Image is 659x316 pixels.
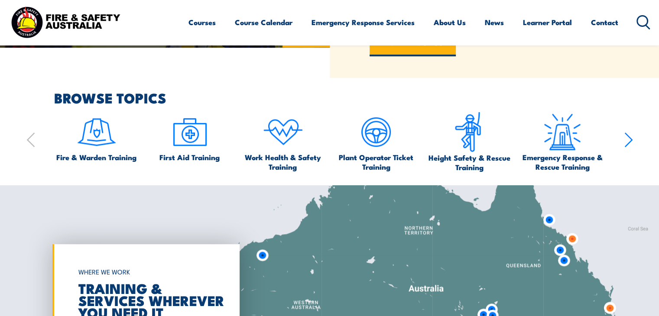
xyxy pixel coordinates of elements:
[520,112,605,171] a: Emergency Response & Rescue Training
[263,112,303,152] img: icon-4
[56,112,136,162] a: Fire & Warden Training
[240,112,325,171] a: Work Health & Safety Training
[169,112,210,152] img: icon-2
[591,11,618,34] a: Contact
[485,11,504,34] a: News
[159,112,220,162] a: First Aid Training
[427,153,512,172] span: Height Safety & Rescue Training
[159,152,220,162] span: First Aid Training
[356,112,396,152] img: icon-5
[188,11,216,34] a: Courses
[542,112,583,152] img: Emergency Response Icon
[240,152,325,171] span: Work Health & Safety Training
[56,152,136,162] span: Fire & Warden Training
[427,112,512,172] a: Height Safety & Rescue Training
[520,152,605,171] span: Emergency Response & Rescue Training
[334,112,419,171] a: Plant Operator Ticket Training
[434,11,466,34] a: About Us
[523,11,572,34] a: Learner Portal
[76,112,117,152] img: icon-1
[449,112,490,153] img: icon-6
[235,11,292,34] a: Course Calendar
[78,264,209,280] h6: WHERE WE WORK
[54,91,633,103] h2: BROWSE TOPICS
[312,11,415,34] a: Emergency Response Services
[334,152,419,171] span: Plant Operator Ticket Training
